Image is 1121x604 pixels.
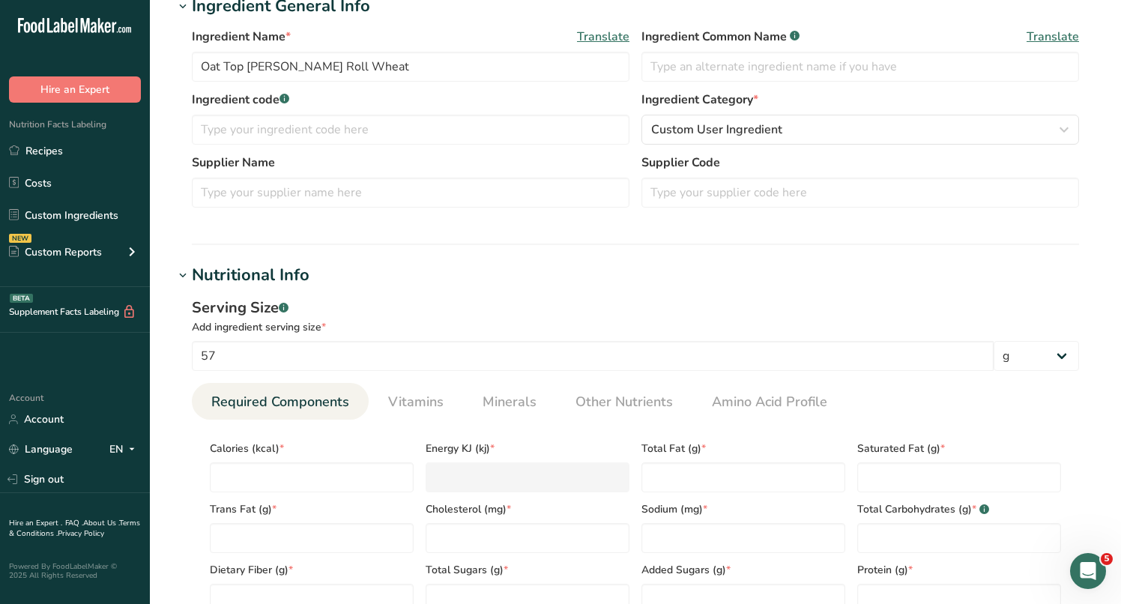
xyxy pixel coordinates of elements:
div: BETA [10,294,33,303]
div: Add ingredient serving size [192,319,1079,335]
div: Nutritional Info [192,263,309,288]
a: About Us . [83,518,119,528]
iframe: Intercom live chat [1070,553,1106,589]
span: Protein (g) [857,562,1061,578]
input: Type your supplier code here [641,178,1079,208]
span: Sodium (mg) [641,501,845,517]
input: Type your serving size here [192,341,994,371]
a: FAQ . [65,518,83,528]
span: Other Nutrients [575,392,673,412]
span: Vitamins [388,392,444,412]
div: Custom Reports [9,244,102,260]
a: Language [9,436,73,462]
span: Required Components [211,392,349,412]
span: Minerals [483,392,537,412]
span: Amino Acid Profile [712,392,827,412]
span: Ingredient Common Name [641,28,800,46]
input: Type an alternate ingredient name if you have [641,52,1079,82]
span: Custom User Ingredient [651,121,782,139]
span: Energy KJ (kj) [426,441,629,456]
label: Supplier Code [641,154,1079,172]
span: Translate [1027,28,1079,46]
div: Serving Size [192,297,1079,319]
span: Cholesterol (mg) [426,501,629,517]
input: Type your supplier name here [192,178,629,208]
button: Hire an Expert [9,76,141,103]
span: Added Sugars (g) [641,562,845,578]
span: Total Fat (g) [641,441,845,456]
label: Ingredient Category [641,91,1079,109]
span: Total Sugars (g) [426,562,629,578]
span: Ingredient Name [192,28,291,46]
span: Translate [577,28,629,46]
span: Dietary Fiber (g) [210,562,414,578]
label: Ingredient code [192,91,629,109]
button: Custom User Ingredient [641,115,1079,145]
a: Terms & Conditions . [9,518,140,539]
label: Supplier Name [192,154,629,172]
span: Calories (kcal) [210,441,414,456]
span: Saturated Fat (g) [857,441,1061,456]
a: Privacy Policy [58,528,104,539]
span: Total Carbohydrates (g) [857,501,1061,517]
span: 5 [1101,553,1113,565]
span: Trans Fat (g) [210,501,414,517]
input: Type your ingredient name here [192,52,629,82]
input: Type your ingredient code here [192,115,629,145]
div: EN [109,441,141,459]
div: NEW [9,234,31,243]
a: Hire an Expert . [9,518,62,528]
div: Powered By FoodLabelMaker © 2025 All Rights Reserved [9,562,141,580]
